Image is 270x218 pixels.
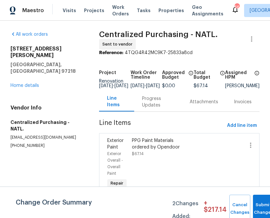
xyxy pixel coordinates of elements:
[234,99,252,105] div: Invoices
[99,120,224,132] span: Line Items
[22,7,44,14] span: Maestro
[112,4,129,17] span: Work Orders
[99,50,123,55] b: Reference:
[114,84,128,88] span: [DATE]
[99,30,218,38] span: Centralized Purchasing - NATL.
[188,70,194,84] span: The total cost of line items that have been approved by both Opendoor and the Trade Partner. This...
[233,201,247,216] span: Cancel Changes
[194,70,218,80] h5: Total Budget
[131,70,162,80] h5: Work Order Timeline
[107,152,123,175] span: Exterior Overall - Overall Paint
[132,152,144,156] span: $67.14
[10,119,83,132] h5: Centralized Purchasing - NATL.
[107,95,126,108] div: Line Items
[131,84,144,88] span: [DATE]
[99,79,128,88] span: Renovation
[10,105,83,111] h4: Vendor Info
[10,46,83,59] h2: [STREET_ADDRESS][PERSON_NAME]
[162,70,186,80] h5: Approved Budget
[220,70,225,84] span: The total cost of line items that have been proposed by Opendoor. This sum includes line items th...
[102,41,135,48] span: Sent to vendor
[227,122,257,130] span: Add line item
[107,138,124,149] span: Exterior Paint
[225,70,252,80] h5: Assigned HPM
[84,7,104,14] span: Projects
[108,180,126,187] span: Repair
[146,84,160,88] span: [DATE]
[132,137,190,150] div: PPG Paint Materials ordered by Opendoor
[99,70,116,75] h5: Project
[192,4,223,17] span: Geo Assignments
[194,84,208,88] span: $67.14
[224,120,260,132] button: Add line item
[131,84,160,88] span: -
[158,7,184,14] span: Properties
[225,84,260,88] div: [PERSON_NAME]
[10,143,83,149] p: [PHONE_NUMBER]
[99,84,128,88] span: -
[190,99,218,105] div: Attachments
[99,50,260,56] div: 4TQG4R42MC9K7-25833a8cd
[142,95,174,109] div: Progress Updates
[137,8,151,13] span: Tasks
[63,7,76,14] span: Visits
[10,32,48,37] a: All work orders
[99,84,113,88] span: [DATE]
[10,61,83,74] h5: [GEOGRAPHIC_DATA], [GEOGRAPHIC_DATA] 97218
[10,135,83,140] p: [EMAIL_ADDRESS][DOMAIN_NAME]
[254,70,260,84] span: The hpm assigned to this work order.
[235,4,239,10] div: 561
[162,84,175,88] span: $0.00
[10,83,39,88] a: Home details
